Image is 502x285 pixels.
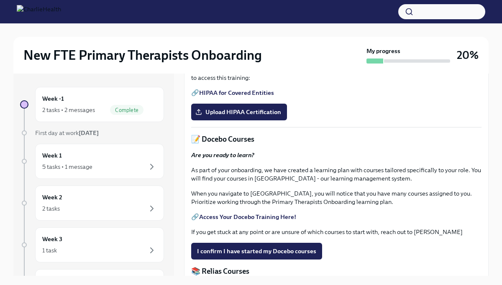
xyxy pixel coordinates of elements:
[191,266,482,276] p: 📚 Relias Courses
[42,193,62,202] h6: Week 2
[42,246,57,254] div: 1 task
[35,129,99,137] span: First day at work
[42,234,62,244] h6: Week 3
[42,106,95,114] div: 2 tasks • 2 messages
[366,47,400,55] strong: My progress
[197,108,281,116] span: Upload HIPAA Certification
[20,129,164,137] a: First day at work[DATE]
[191,89,482,97] p: 🔗
[79,129,99,137] strong: [DATE]
[191,166,482,183] p: As part of your onboarding, we have created a learning plan with courses tailored specifically to...
[191,213,482,221] p: 🔗
[457,48,479,63] h3: 20%
[191,104,287,120] label: Upload HIPAA Certification
[42,94,64,103] h6: Week -1
[199,213,296,221] a: Access Your Docebo Training Here!
[17,5,61,18] img: CharlieHealth
[20,186,164,221] a: Week 22 tasks
[42,163,92,171] div: 5 tasks • 1 message
[110,107,143,113] span: Complete
[42,151,62,160] h6: Week 1
[191,151,254,159] strong: Are you ready to learn?
[42,204,60,213] div: 2 tasks
[191,228,482,236] p: If you get stuck at any point or are unsure of which courses to start with, reach out to [PERSON_...
[199,89,274,97] a: HIPAA for Covered Entities
[191,134,482,144] p: 📝 Docebo Courses
[20,87,164,122] a: Week -12 tasks • 2 messagesComplete
[23,47,262,64] h2: New FTE Primary Therapists Onboarding
[191,243,322,260] button: I confirm I have started my Docebo courses
[20,227,164,262] a: Week 31 task
[20,144,164,179] a: Week 15 tasks • 1 message
[197,247,316,255] span: I confirm I have started my Docebo courses
[191,189,482,206] p: When you navigate to [GEOGRAPHIC_DATA], you will notice that you have many courses assigned to yo...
